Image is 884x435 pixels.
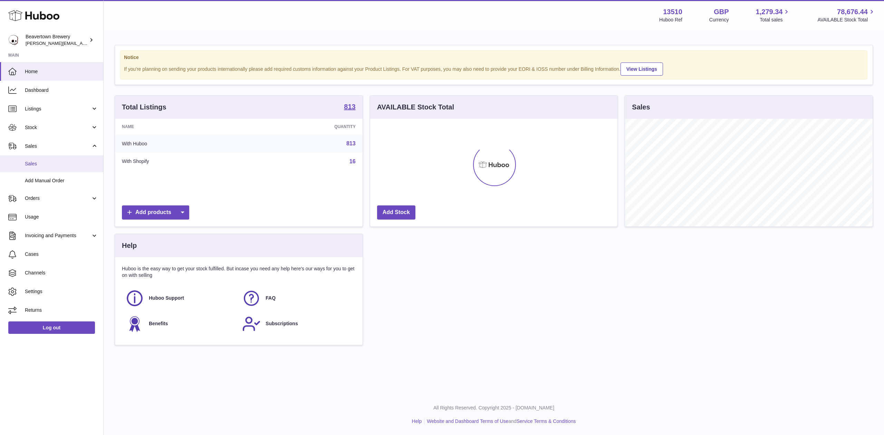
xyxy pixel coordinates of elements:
[424,418,576,425] li: and
[25,270,98,276] span: Channels
[25,307,98,313] span: Returns
[149,295,184,301] span: Huboo Support
[344,103,355,110] strong: 813
[412,418,422,424] a: Help
[8,321,95,334] a: Log out
[149,320,168,327] span: Benefits
[26,40,175,46] span: [PERSON_NAME][EMAIL_ADDRESS][PERSON_NAME][DOMAIN_NAME]
[714,7,729,17] strong: GBP
[122,205,189,220] a: Add products
[25,177,98,184] span: Add Manual Order
[26,33,88,47] div: Beavertown Brewery
[25,195,91,202] span: Orders
[242,315,352,333] a: Subscriptions
[837,7,868,17] span: 78,676.44
[266,320,298,327] span: Subscriptions
[122,241,137,250] h3: Help
[125,315,235,333] a: Benefits
[25,232,91,239] span: Invoicing and Payments
[427,418,508,424] a: Website and Dashboard Terms of Use
[517,418,576,424] a: Service Terms & Conditions
[817,7,876,23] a: 78,676.44 AVAILABLE Stock Total
[25,124,91,131] span: Stock
[8,35,19,45] img: Matthew.McCormack@beavertownbrewery.co.uk
[122,103,166,112] h3: Total Listings
[248,119,362,135] th: Quantity
[663,7,682,17] strong: 13510
[621,62,663,76] a: View Listings
[25,68,98,75] span: Home
[115,153,248,171] td: With Shopify
[115,119,248,135] th: Name
[756,7,783,17] span: 1,279.34
[346,141,356,146] a: 813
[817,17,876,23] span: AVAILABLE Stock Total
[109,405,878,411] p: All Rights Reserved. Copyright 2025 - [DOMAIN_NAME]
[25,288,98,295] span: Settings
[242,289,352,308] a: FAQ
[709,17,729,23] div: Currency
[377,103,454,112] h3: AVAILABLE Stock Total
[659,17,682,23] div: Huboo Ref
[760,17,790,23] span: Total sales
[25,143,91,149] span: Sales
[349,158,356,164] a: 16
[25,214,98,220] span: Usage
[344,103,355,112] a: 813
[266,295,276,301] span: FAQ
[124,61,864,76] div: If you're planning on sending your products internationally please add required customs informati...
[25,87,98,94] span: Dashboard
[632,103,650,112] h3: Sales
[122,265,356,279] p: Huboo is the easy way to get your stock fulfilled. But incase you need any help here's our ways f...
[124,54,864,61] strong: Notice
[756,7,791,23] a: 1,279.34 Total sales
[125,289,235,308] a: Huboo Support
[25,251,98,258] span: Cases
[115,135,248,153] td: With Huboo
[25,161,98,167] span: Sales
[377,205,415,220] a: Add Stock
[25,106,91,112] span: Listings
